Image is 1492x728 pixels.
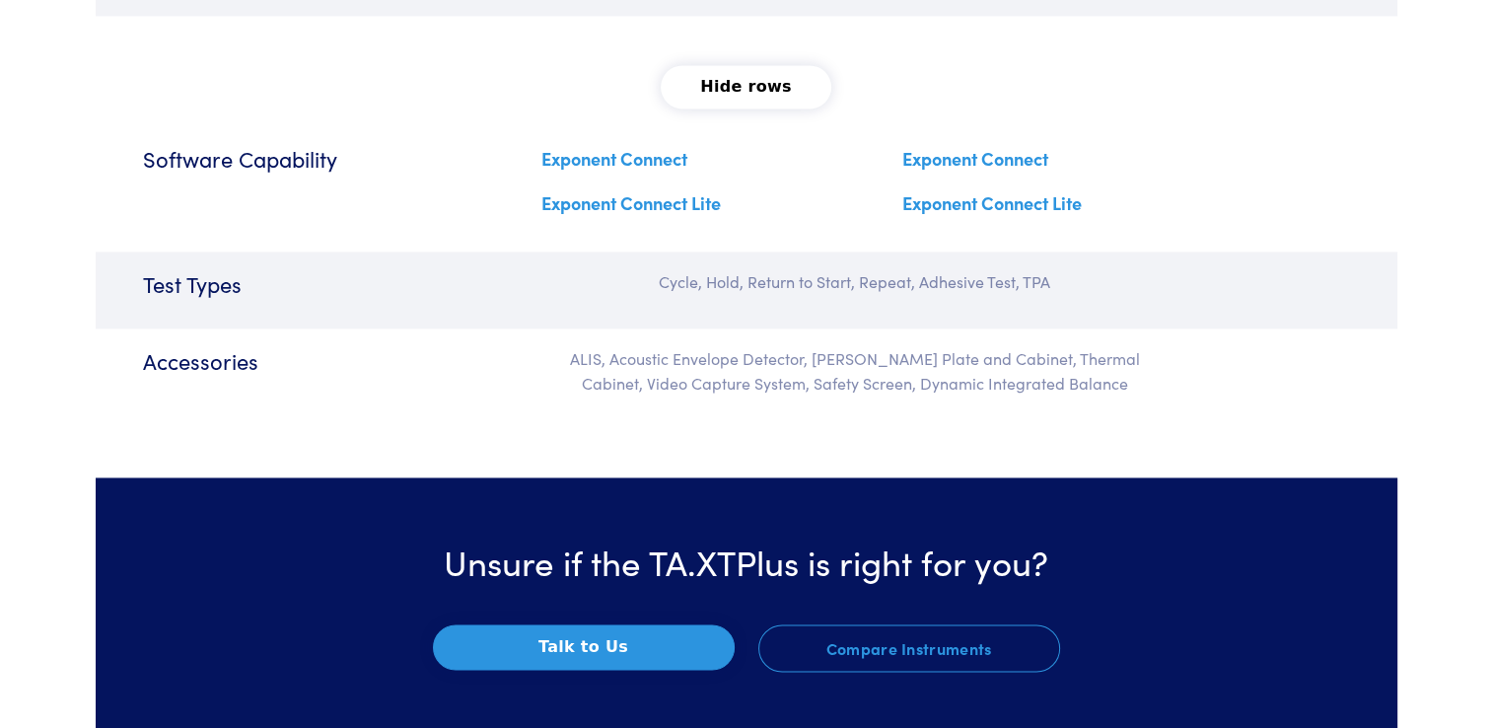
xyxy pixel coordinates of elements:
p: Cycle, Hold, Return to Start, Repeat, Adhesive Test, TPA [541,269,1169,295]
h3: Unsure if the TA.XTPlus is right for you? [107,537,1385,585]
a: Exponent Connect Lite [902,190,1082,215]
a: Exponent Connect [902,146,1048,171]
h6: Software Capability [143,144,518,175]
h6: Test Types [143,269,518,300]
button: Talk to Us [433,624,735,670]
a: Compare Instruments [758,624,1060,672]
a: Exponent Connect Lite [541,190,721,215]
button: Hide rows [661,65,831,109]
h6: Accessories [143,346,518,377]
p: ALIS, Acoustic Envelope Detector, [PERSON_NAME] Plate and Cabinet, Thermal Cabinet, Video Capture... [541,346,1169,397]
a: Exponent Connect [541,146,687,171]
